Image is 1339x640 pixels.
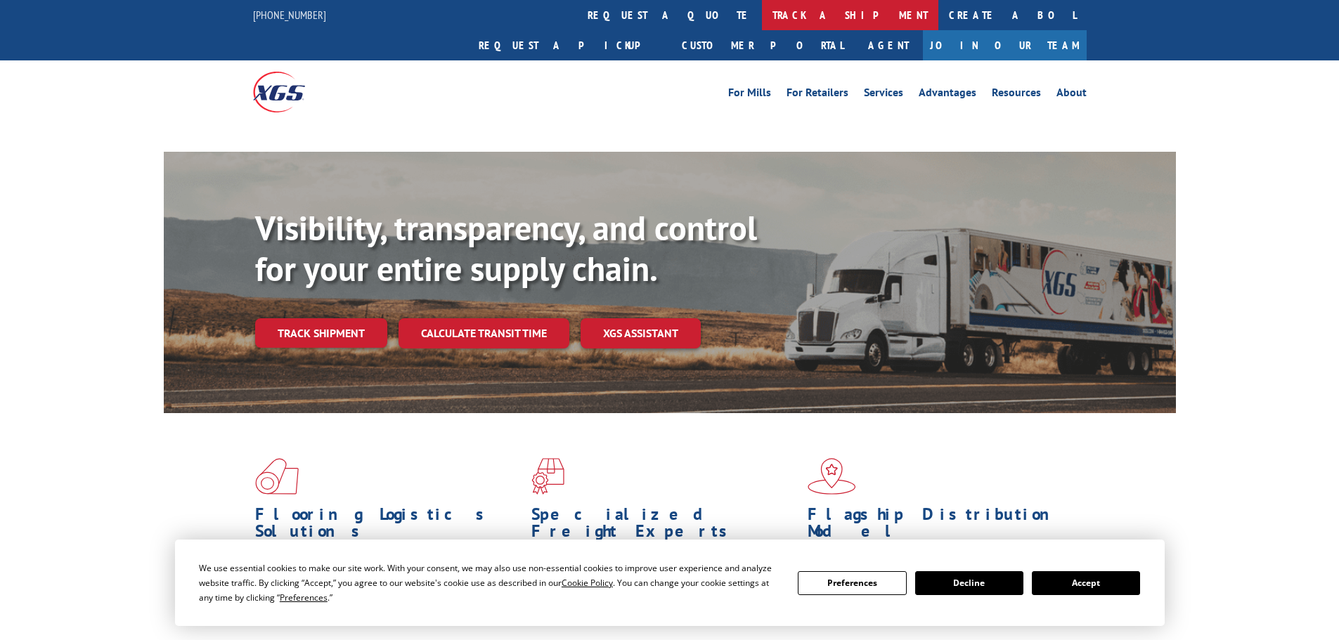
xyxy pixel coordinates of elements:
[864,87,903,103] a: Services
[919,87,976,103] a: Advantages
[787,87,848,103] a: For Retailers
[854,30,923,60] a: Agent
[915,571,1023,595] button: Decline
[531,458,564,495] img: xgs-icon-focused-on-flooring-red
[798,571,906,595] button: Preferences
[255,318,387,348] a: Track shipment
[253,8,326,22] a: [PHONE_NUMBER]
[255,206,757,290] b: Visibility, transparency, and control for your entire supply chain.
[581,318,701,348] a: XGS ASSISTANT
[992,87,1041,103] a: Resources
[280,592,328,603] span: Preferences
[199,561,781,605] div: We use essential cookies to make our site work. With your consent, we may also use non-essential ...
[562,577,613,589] span: Cookie Policy
[399,318,569,348] a: Calculate transit time
[255,458,299,495] img: xgs-icon-total-supply-chain-intelligence-red
[468,30,671,60] a: Request a pickup
[175,540,1165,626] div: Cookie Consent Prompt
[671,30,854,60] a: Customer Portal
[808,506,1073,547] h1: Flagship Distribution Model
[1032,571,1140,595] button: Accept
[923,30,1087,60] a: Join Our Team
[255,506,521,547] h1: Flooring Logistics Solutions
[728,87,771,103] a: For Mills
[808,458,856,495] img: xgs-icon-flagship-distribution-model-red
[1056,87,1087,103] a: About
[531,506,797,547] h1: Specialized Freight Experts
